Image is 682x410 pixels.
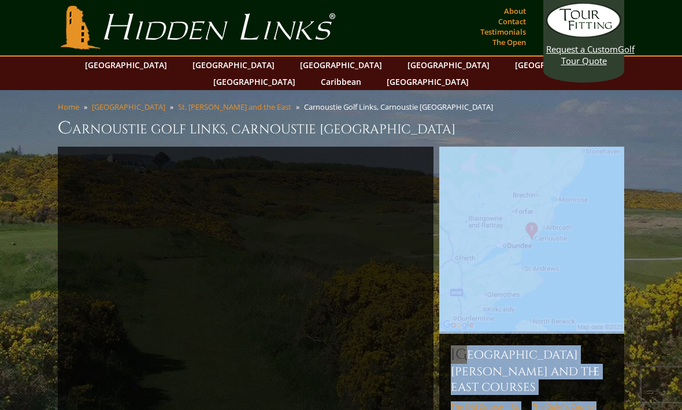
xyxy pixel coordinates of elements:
[546,3,621,66] a: Request a CustomGolf Tour Quote
[58,117,624,140] h1: Carnoustie Golf Links, Carnoustie [GEOGRAPHIC_DATA]
[315,73,367,90] a: Caribbean
[546,43,618,55] span: Request a Custom
[207,73,301,90] a: [GEOGRAPHIC_DATA]
[294,57,388,73] a: [GEOGRAPHIC_DATA]
[451,345,613,395] h6: [GEOGRAPHIC_DATA][PERSON_NAME] and the East Courses
[304,102,498,112] li: Carnoustie Golf Links, Carnoustie [GEOGRAPHIC_DATA]
[490,34,529,50] a: The Open
[79,57,173,73] a: [GEOGRAPHIC_DATA]
[501,3,529,19] a: About
[187,57,280,73] a: [GEOGRAPHIC_DATA]
[402,57,495,73] a: [GEOGRAPHIC_DATA]
[178,102,291,112] a: St. [PERSON_NAME] and the East
[58,102,79,112] a: Home
[92,102,165,112] a: [GEOGRAPHIC_DATA]
[381,73,475,90] a: [GEOGRAPHIC_DATA]
[477,24,529,40] a: Testimonials
[439,147,624,331] img: Google Map of Carnoustie Golf Centre, Links Parade, Carnoustie DD7 7JE, United Kingdom
[509,57,603,73] a: [GEOGRAPHIC_DATA]
[495,13,529,29] a: Contact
